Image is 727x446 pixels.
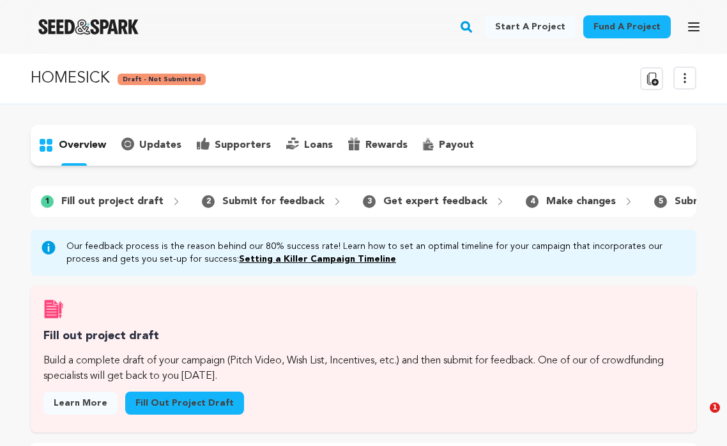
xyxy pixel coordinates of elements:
a: Fund a project [583,15,671,38]
iframe: Intercom live chat [684,402,714,433]
span: 1 [710,402,720,413]
span: 4 [526,195,539,208]
img: Seed&Spark Logo Dark Mode [38,19,139,35]
span: Draft - Not Submitted [118,74,206,85]
p: supporters [215,138,271,153]
p: updates [139,138,181,153]
p: payout [439,138,474,153]
a: Fill out project draft [125,392,244,415]
a: Learn more [43,392,118,415]
span: 2 [202,195,215,208]
span: 1 [41,195,54,208]
a: Seed&Spark Homepage [38,19,139,35]
button: rewards [341,135,415,155]
p: overview [59,138,106,153]
a: Setting a Killer Campaign Timeline [239,255,396,264]
p: loans [304,138,333,153]
span: 3 [363,195,376,208]
button: updates [114,135,189,155]
button: overview [31,135,114,155]
button: supporters [189,135,279,155]
p: Our feedback process is the reason behind our 80% success rate! Learn how to set an optimal timel... [66,240,686,266]
h3: Fill out project draft [43,327,684,346]
p: Get expert feedback [383,194,487,209]
p: Fill out project draft [61,194,164,209]
p: HOMESICK [31,67,110,90]
a: Start a project [485,15,576,38]
button: payout [415,135,482,155]
button: loans [279,135,341,155]
span: Learn more [54,397,107,410]
span: 5 [654,195,667,208]
p: Build a complete draft of your campaign (Pitch Video, Wish List, Incentives, etc.) and then submi... [43,353,684,384]
p: Make changes [546,194,616,209]
p: Submit for feedback [222,194,325,209]
p: rewards [365,138,408,153]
